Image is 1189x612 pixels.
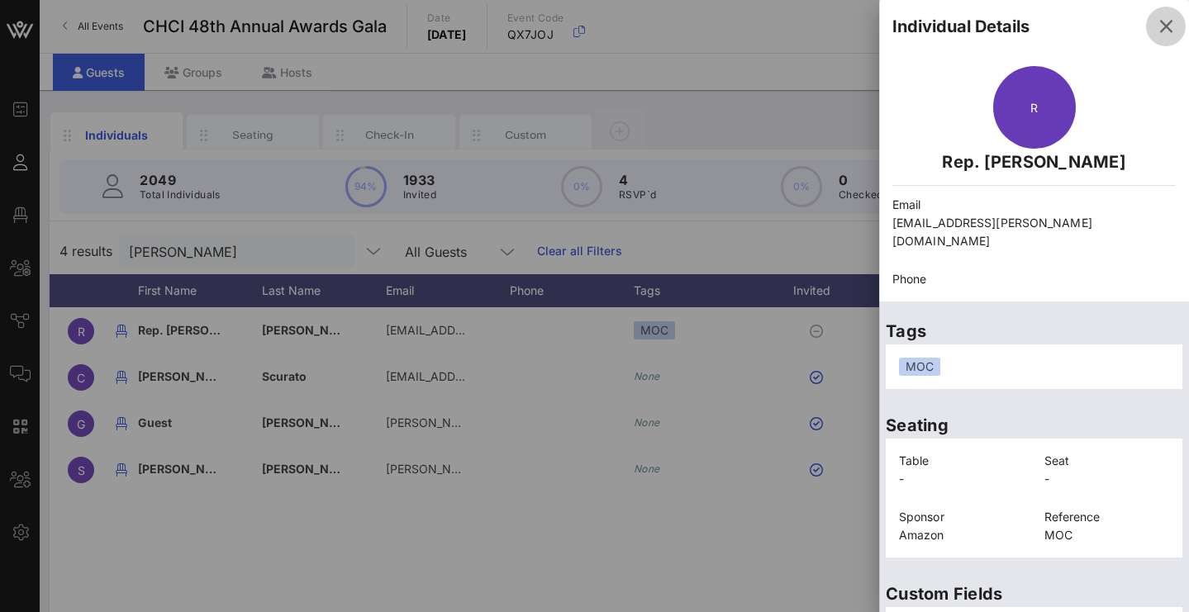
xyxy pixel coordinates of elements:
[1044,526,1170,544] p: MOC
[892,270,1176,288] p: Phone
[886,318,1182,344] p: Tags
[899,452,1025,470] p: Table
[899,508,1025,526] p: Sponsor
[1044,470,1170,488] p: -
[886,412,1182,439] p: Seating
[899,358,940,376] div: MOC
[1044,508,1170,526] p: Reference
[1044,452,1170,470] p: Seat
[886,581,1182,607] p: Custom Fields
[892,214,1176,250] p: [EMAIL_ADDRESS][PERSON_NAME][DOMAIN_NAME]
[899,526,1025,544] p: Amazon
[892,149,1176,175] p: Rep. [PERSON_NAME]
[899,470,1025,488] p: -
[892,196,1176,214] p: Email
[1030,101,1038,115] span: R
[892,14,1030,39] div: Individual Details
